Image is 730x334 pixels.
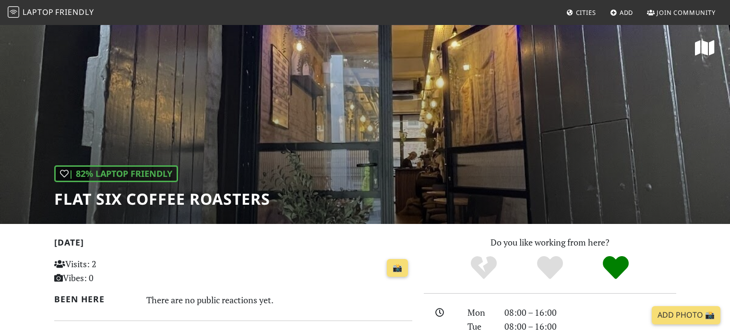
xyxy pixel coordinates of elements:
[54,165,178,182] div: | 82% Laptop Friendly
[643,4,719,21] a: Join Community
[562,4,600,21] a: Cities
[462,306,498,320] div: Mon
[620,8,634,17] span: Add
[54,294,135,304] h2: Been here
[146,292,412,308] div: There are no public reactions yet.
[499,320,682,334] div: 08:00 – 16:00
[652,306,720,324] a: Add Photo 📸
[517,255,583,281] div: Yes
[54,257,166,285] p: Visits: 2 Vibes: 0
[657,8,716,17] span: Join Community
[23,7,54,17] span: Laptop
[583,255,649,281] div: Definitely!
[424,235,676,249] p: Do you like working from here?
[451,255,517,281] div: No
[8,4,94,21] a: LaptopFriendly LaptopFriendly
[8,6,19,18] img: LaptopFriendly
[54,190,270,208] h1: Flat Six Coffee Roasters
[499,306,682,320] div: 08:00 – 16:00
[387,259,408,277] a: 📸
[462,320,498,334] div: Tue
[55,7,94,17] span: Friendly
[576,8,596,17] span: Cities
[54,237,412,251] h2: [DATE]
[606,4,637,21] a: Add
